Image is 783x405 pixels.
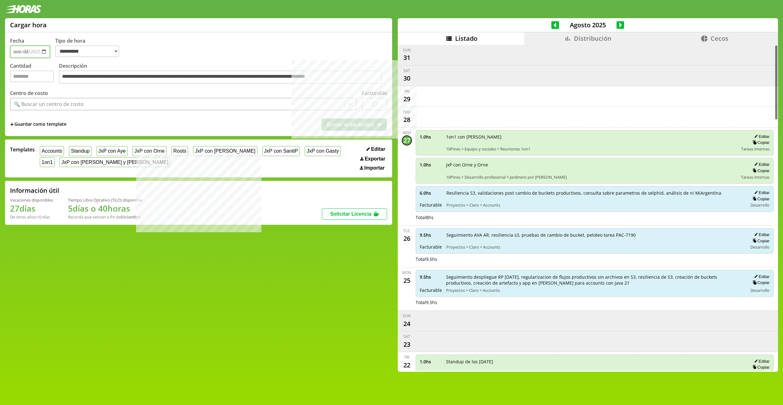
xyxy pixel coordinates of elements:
[97,146,128,156] button: JxP con Aye
[752,190,770,195] button: Editar
[10,121,14,128] span: +
[446,371,737,376] span: 10Pines > Gestion horizontal > Standup semanal
[420,232,442,238] span: 9.5 hs
[5,5,41,13] img: logotipo
[446,146,737,152] span: 10Pines > Equipo y sociales > Reuniones 1on1
[750,287,770,293] span: Desarrollo
[402,339,412,349] div: 23
[133,146,166,156] button: JxP con Orne
[446,274,744,286] span: Seguimiento despliegue RP [DATE], regularizacion de flujos productivos sin archivos en S3, resili...
[403,109,411,115] div: Thu
[751,365,770,370] button: Copiar
[193,146,257,156] button: JxP con [PERSON_NAME]
[10,71,54,82] input: Cantidad
[403,313,411,318] div: Sun
[420,202,442,208] span: Facturable
[420,162,442,168] span: 1.0 hs
[446,244,744,250] span: Proyectos > Claro > Accounts
[305,146,340,156] button: JxP con Gasty
[59,62,387,85] label: Descripción
[446,202,744,208] span: Proyectos > Claro > Accounts
[402,270,411,275] div: Mon
[420,190,442,196] span: 6.0 hs
[751,196,770,202] button: Copiar
[262,146,300,156] button: JxP con SantiP
[10,146,35,153] span: Templates
[402,130,411,135] div: Wed
[14,101,84,108] div: 🔍 Buscar un centro de costo
[362,90,387,97] label: Facturable
[402,73,412,83] div: 30
[752,162,770,167] button: Editar
[10,21,47,29] h1: Cargar hora
[751,280,770,285] button: Copiar
[68,203,142,214] h1: 5 días o 40 horas
[404,89,409,94] div: Fri
[420,274,442,280] span: 9.5 hs
[68,197,142,203] div: Tiempo Libre Optativo (TiLO) disponible
[446,174,737,180] span: 10Pines > Desarrollo profesional > Jardinero por [PERSON_NAME]
[752,359,770,364] button: Editar
[55,37,124,58] label: Tipo de hora
[402,360,412,370] div: 22
[402,234,412,244] div: 26
[750,202,770,208] span: Desarrollo
[751,168,770,173] button: Copiar
[68,214,142,220] div: Recordá que vencen a fin de
[403,334,410,339] div: Sat
[403,68,410,73] div: Sat
[455,34,477,43] span: Listado
[398,45,778,371] div: scrollable content
[404,355,409,360] div: Fri
[420,359,442,365] span: 1.0 hs
[365,156,385,162] span: Exportar
[446,232,744,238] span: Seguimiento AVA AR, resiliencia s3, pruebas de cambio de bucket, peloteo tarea PAC-7190
[402,94,412,104] div: 29
[40,146,64,156] button: Accounts
[446,287,744,293] span: Proyectos > Claro > Accounts
[752,232,770,237] button: Editar
[752,274,770,279] button: Editar
[358,156,387,162] button: Exportar
[741,371,770,376] span: Tareas internas
[403,47,411,53] div: Sun
[420,287,442,293] span: Facturable
[741,174,770,180] span: Tareas internas
[751,140,770,145] button: Copiar
[10,214,53,220] div: De otros años: 10 días
[751,238,770,244] button: Copiar
[403,228,410,234] div: Tue
[322,208,387,220] button: Solicitar Licencia
[59,71,382,84] textarea: Descripción
[10,62,59,85] label: Cantidad
[402,318,412,329] div: 24
[10,203,53,214] h1: 27 días
[446,162,737,168] span: JxP con Orne y Orne
[364,165,385,171] span: Importar
[365,146,387,152] button: Editar
[574,34,612,43] span: Distribución
[752,134,770,139] button: Editar
[402,53,412,63] div: 31
[121,214,141,220] b: Diciembre
[371,146,385,152] span: Editar
[10,90,48,97] label: Centro de costo
[69,146,91,156] button: Standup
[416,214,774,220] div: Total 8 hs
[559,21,617,29] span: Agosto 2025
[402,135,412,145] div: 27
[10,197,53,203] div: Vacaciones disponibles
[446,134,737,140] span: 1on1 con [PERSON_NAME]
[55,45,119,57] select: Tipo de hora
[420,134,442,140] span: 1.0 hs
[750,244,770,250] span: Desarrollo
[402,115,412,125] div: 28
[446,359,737,365] span: Standup de los [DATE]
[416,256,774,262] div: Total 9.5 hs
[10,37,24,44] label: Fecha
[10,121,66,128] span: +Guardar como template
[711,34,728,43] span: Cecos
[741,146,770,152] span: Tareas internas
[330,211,371,217] span: Solicitar Licencia
[40,157,55,167] button: 1on1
